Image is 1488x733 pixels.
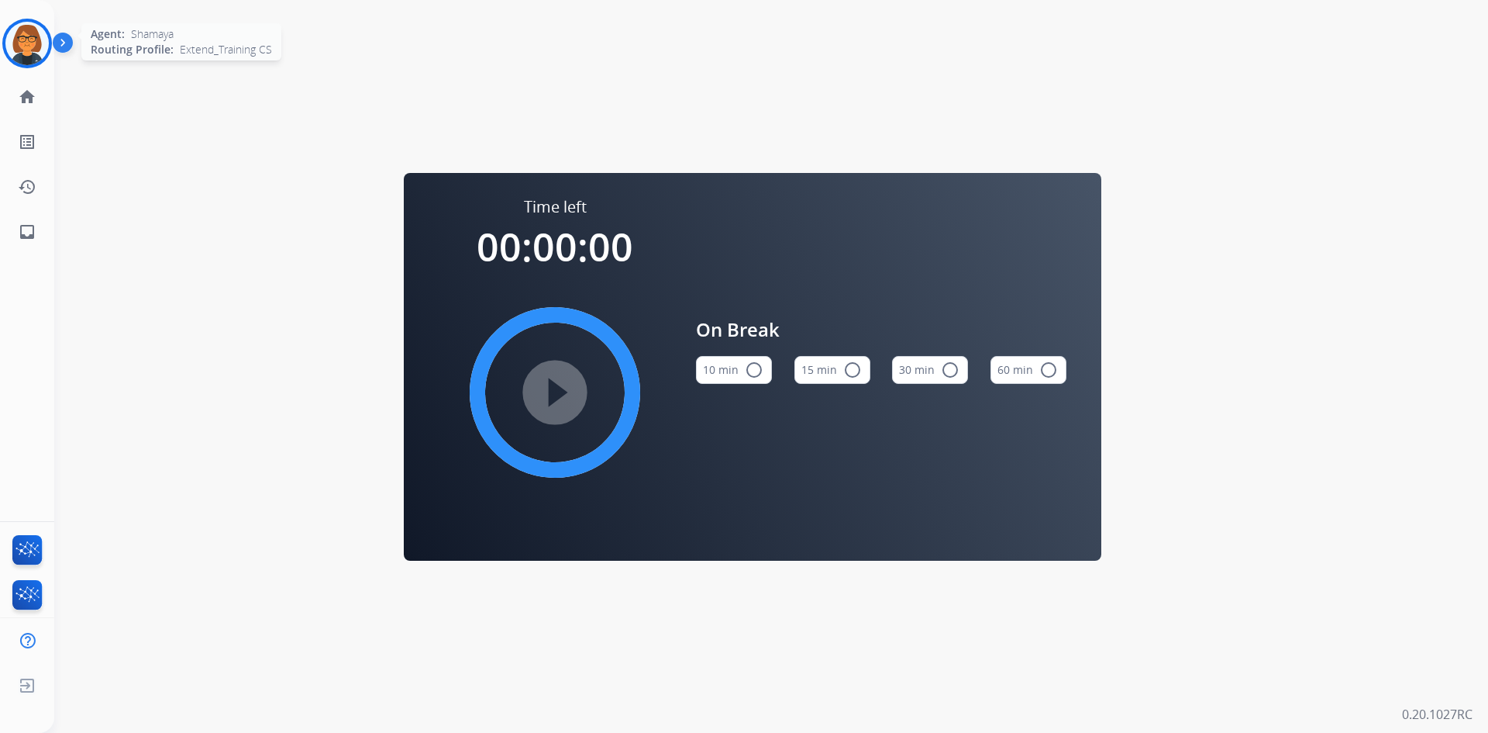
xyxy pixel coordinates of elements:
button: 60 min [990,356,1066,384]
span: On Break [696,316,1066,344]
p: 0.20.1027RC [1402,705,1472,724]
mat-icon: list_alt [18,133,36,151]
mat-icon: radio_button_unchecked [745,361,763,379]
mat-icon: radio_button_unchecked [1039,361,1058,379]
mat-icon: radio_button_unchecked [941,361,959,379]
span: Routing Profile: [91,42,174,57]
span: Time left [524,196,587,218]
button: 30 min [892,356,968,384]
button: 10 min [696,356,772,384]
mat-icon: radio_button_unchecked [843,361,862,379]
mat-icon: home [18,88,36,106]
img: avatar [5,22,49,65]
span: Shamaya [131,26,174,42]
span: 00:00:00 [477,220,633,273]
span: Agent: [91,26,125,42]
button: 15 min [794,356,870,384]
span: Extend_Training CS [180,42,272,57]
mat-icon: inbox [18,223,36,241]
mat-icon: history [18,178,36,196]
